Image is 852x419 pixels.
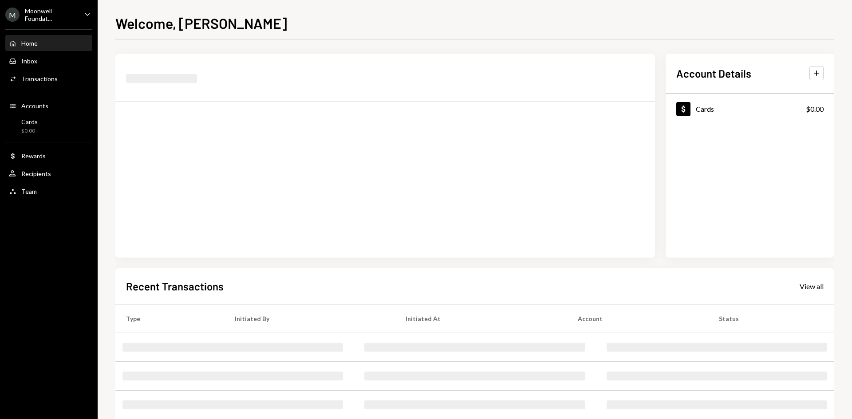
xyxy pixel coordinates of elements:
th: Account [567,304,708,333]
a: Inbox [5,53,92,69]
h2: Recent Transactions [126,279,224,294]
div: Recipients [21,170,51,177]
a: Home [5,35,92,51]
a: Team [5,183,92,199]
a: View all [800,281,824,291]
div: Home [21,39,38,47]
div: Moonwell Foundat... [25,7,77,22]
a: Cards$0.00 [666,94,834,124]
div: Team [21,188,37,195]
div: Rewards [21,152,46,160]
div: Cards [21,118,38,125]
a: Accounts [5,98,92,114]
div: M [5,8,20,22]
div: Transactions [21,75,58,82]
div: Inbox [21,57,37,65]
th: Initiated At [395,304,567,333]
a: Rewards [5,148,92,164]
th: Initiated By [224,304,395,333]
a: Transactions [5,70,92,86]
a: Cards$0.00 [5,115,92,137]
h1: Welcome, [PERSON_NAME] [115,14,287,32]
h2: Account Details [676,66,751,81]
th: Status [708,304,834,333]
th: Type [115,304,224,333]
a: Recipients [5,165,92,181]
div: Cards [696,105,714,113]
div: $0.00 [806,104,824,114]
div: $0.00 [21,127,38,135]
div: View all [800,282,824,291]
div: Accounts [21,102,48,110]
